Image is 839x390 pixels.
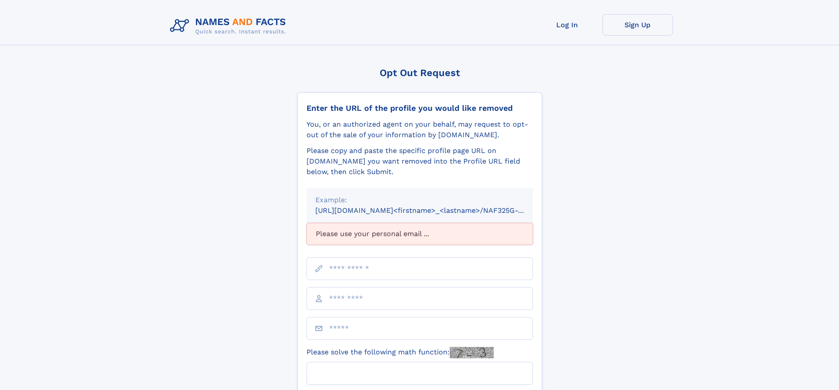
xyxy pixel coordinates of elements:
div: Please copy and paste the specific profile page URL on [DOMAIN_NAME] you want removed into the Pr... [307,146,533,177]
img: Logo Names and Facts [166,14,293,38]
div: Enter the URL of the profile you would like removed [307,103,533,113]
div: You, or an authorized agent on your behalf, may request to opt-out of the sale of your informatio... [307,119,533,140]
div: Opt Out Request [297,67,542,78]
a: Log In [532,14,602,36]
div: Example: [315,195,524,205]
small: [URL][DOMAIN_NAME]<firstname>_<lastname>/NAF325G-xxxxxxxx [315,206,550,215]
label: Please solve the following math function: [307,347,494,358]
a: Sign Up [602,14,673,36]
div: Please use your personal email ... [307,223,533,245]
